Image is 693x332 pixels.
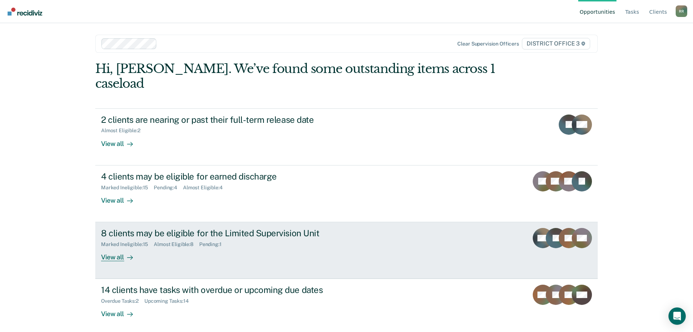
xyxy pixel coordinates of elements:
a: 2 clients are nearing or past their full-term release dateAlmost Eligible:2View all [95,108,598,165]
span: DISTRICT OFFICE 3 [522,38,590,49]
div: Pending : 1 [199,241,227,247]
div: Overdue Tasks : 2 [101,298,144,304]
div: View all [101,134,141,148]
div: View all [101,247,141,262]
div: Almost Eligible : 8 [154,241,199,247]
div: 2 clients are nearing or past their full-term release date [101,115,354,125]
button: Profile dropdown button [676,5,687,17]
div: Hi, [PERSON_NAME]. We’ve found some outstanding items across 1 caseload [95,61,497,91]
div: Clear supervision officers [457,41,519,47]
div: Marked Ineligible : 15 [101,241,154,247]
div: View all [101,190,141,204]
div: 4 clients may be eligible for earned discharge [101,171,354,182]
div: Pending : 4 [154,185,183,191]
div: 14 clients have tasks with overdue or upcoming due dates [101,285,354,295]
div: 8 clients may be eligible for the Limited Supervision Unit [101,228,354,238]
div: View all [101,304,141,318]
div: Marked Ineligible : 15 [101,185,154,191]
a: 8 clients may be eligible for the Limited Supervision UnitMarked Ineligible:15Almost Eligible:8Pe... [95,222,598,279]
div: Open Intercom Messenger [668,307,686,325]
img: Recidiviz [8,8,42,16]
a: 4 clients may be eligible for earned dischargeMarked Ineligible:15Pending:4Almost Eligible:4View all [95,165,598,222]
div: Upcoming Tasks : 14 [144,298,195,304]
div: Almost Eligible : 4 [183,185,228,191]
div: Almost Eligible : 2 [101,128,146,134]
div: R R [676,5,687,17]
